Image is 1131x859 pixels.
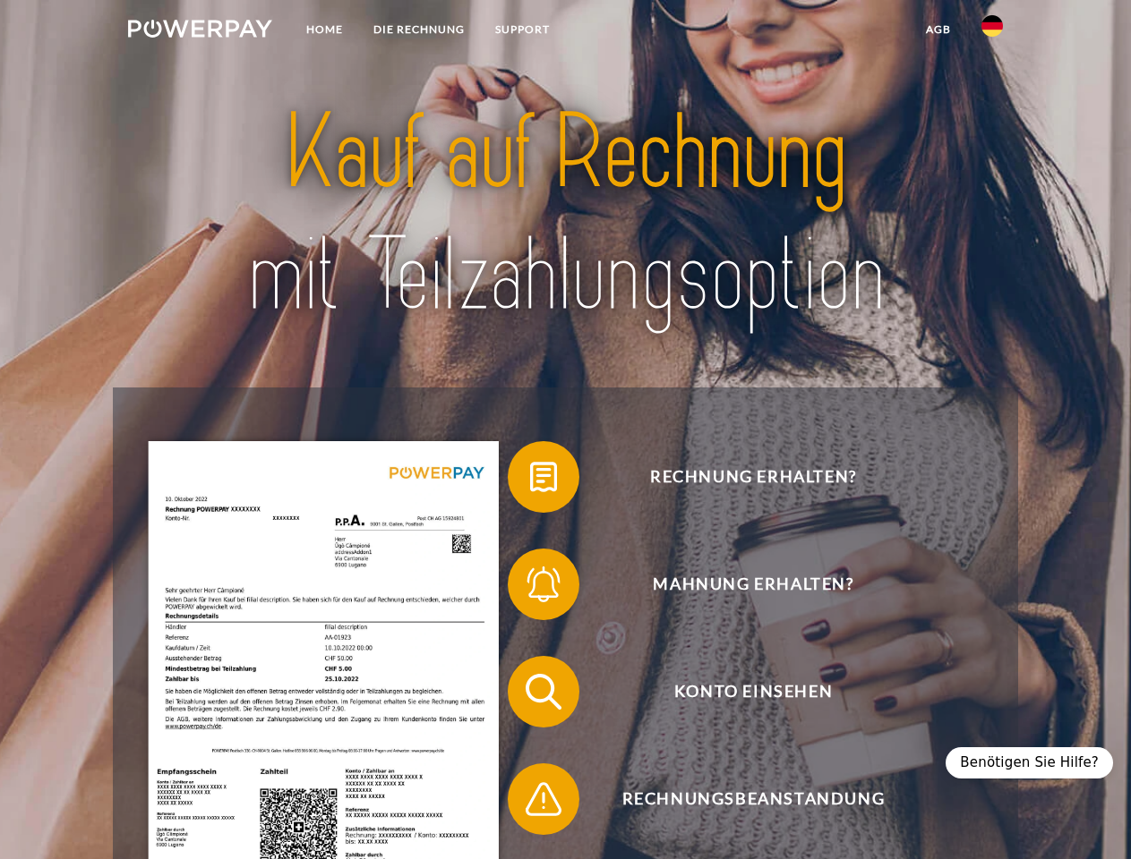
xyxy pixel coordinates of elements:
button: Konto einsehen [508,656,973,727]
img: qb_search.svg [521,669,566,714]
a: agb [911,13,966,46]
img: de [981,15,1003,37]
span: Mahnung erhalten? [534,549,972,620]
img: qb_bill.svg [521,455,566,499]
button: Rechnungsbeanstandung [508,763,973,835]
img: title-powerpay_de.svg [171,86,960,343]
div: Benötigen Sie Hilfe? [946,747,1113,778]
img: qb_warning.svg [521,777,566,821]
span: Konto einsehen [534,656,972,727]
img: qb_bell.svg [521,562,566,607]
a: DIE RECHNUNG [358,13,480,46]
a: Home [291,13,358,46]
img: logo-powerpay-white.svg [128,20,272,38]
button: Rechnung erhalten? [508,441,973,513]
a: SUPPORT [480,13,565,46]
span: Rechnungsbeanstandung [534,763,972,835]
span: Rechnung erhalten? [534,441,972,513]
button: Mahnung erhalten? [508,549,973,620]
